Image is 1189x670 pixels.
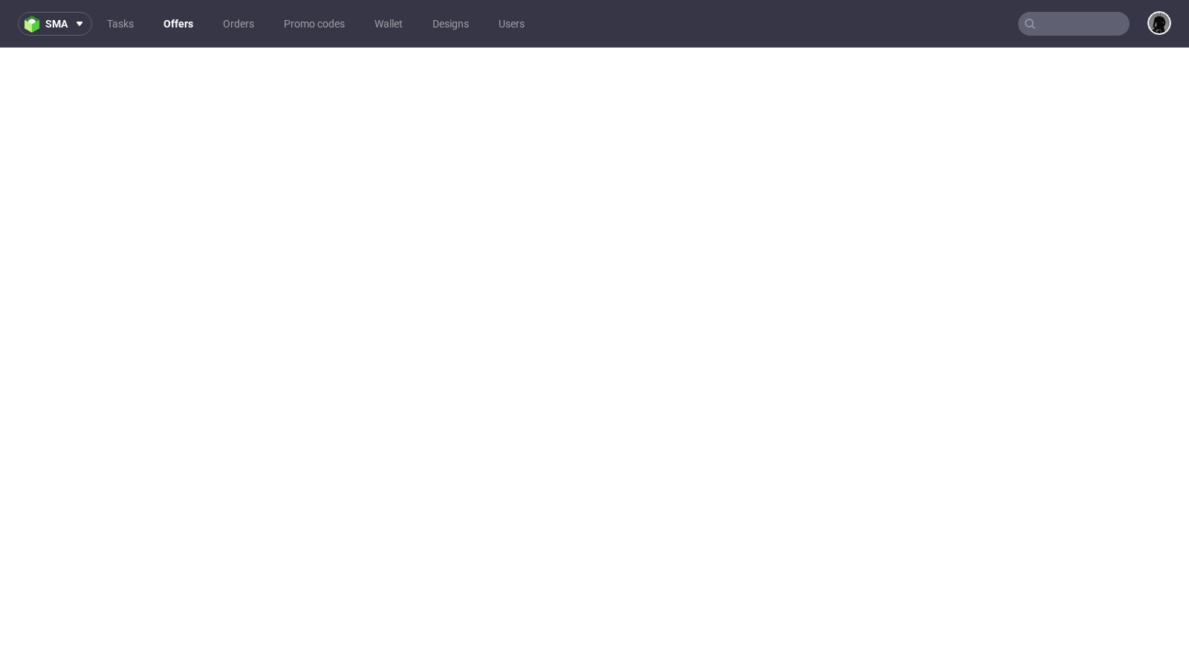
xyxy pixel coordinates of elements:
a: Tasks [98,12,143,36]
img: logo [25,16,45,33]
a: Wallet [366,12,412,36]
a: Designs [424,12,478,36]
button: sma [18,12,92,36]
a: Orders [214,12,263,36]
img: Dawid Urbanowicz [1149,13,1170,33]
a: Offers [155,12,202,36]
a: Users [490,12,534,36]
span: sma [45,19,68,29]
a: Promo codes [275,12,354,36]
